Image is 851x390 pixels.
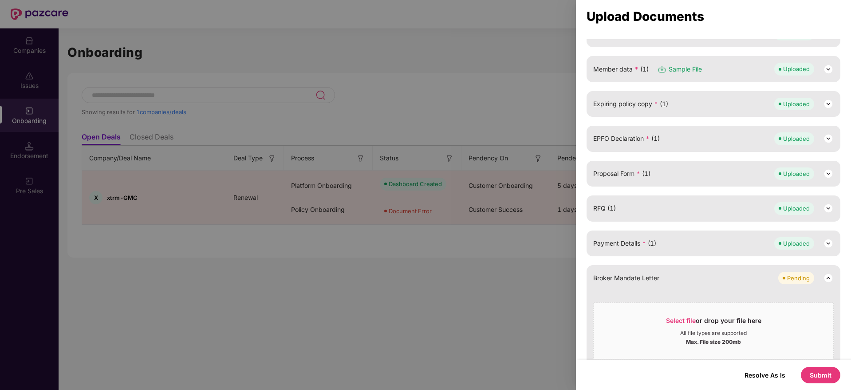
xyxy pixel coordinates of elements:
div: Uploaded [783,204,810,213]
span: Select fileor drop your file hereAll file types are supportedMax. File size 200mb [594,310,833,352]
div: Pending [787,274,810,283]
img: svg+xml;base64,PHN2ZyB3aWR0aD0iMjQiIGhlaWdodD0iMjQiIHZpZXdCb3g9IjAgMCAyNCAyNCIgZmlsbD0ibm9uZSIgeG... [823,168,834,179]
img: svg+xml;base64,PHN2ZyB3aWR0aD0iMjQiIGhlaWdodD0iMjQiIHZpZXdCb3g9IjAgMCAyNCAyNCIgZmlsbD0ibm9uZSIgeG... [823,273,834,283]
span: Expiring policy copy (1) [593,99,668,109]
div: Uploaded [783,134,810,143]
span: RFQ (1) [593,203,616,213]
button: Resolve As Is [736,369,794,381]
span: Select file [666,317,696,324]
div: or drop your file here [666,316,761,330]
img: svg+xml;base64,PHN2ZyB3aWR0aD0iMjQiIGhlaWdodD0iMjQiIHZpZXdCb3g9IjAgMCAyNCAyNCIgZmlsbD0ibm9uZSIgeG... [823,99,834,109]
img: svg+xml;base64,PHN2ZyB3aWR0aD0iMjQiIGhlaWdodD0iMjQiIHZpZXdCb3g9IjAgMCAyNCAyNCIgZmlsbD0ibm9uZSIgeG... [823,133,834,144]
span: Broker Mandate Letter [593,273,659,283]
span: Member data (1) [593,64,649,74]
button: Submit [801,367,840,383]
span: Proposal Form (1) [593,169,650,179]
span: Payment Details (1) [593,239,656,248]
div: Uploaded [783,99,810,108]
div: Max. File size 200mb [686,337,741,346]
img: svg+xml;base64,PHN2ZyB3aWR0aD0iMjQiIGhlaWdodD0iMjQiIHZpZXdCb3g9IjAgMCAyNCAyNCIgZmlsbD0ibm9uZSIgeG... [823,64,834,75]
div: Uploaded [783,239,810,248]
span: Sample File [669,64,702,74]
div: Upload Documents [587,12,840,21]
img: svg+xml;base64,PHN2ZyB3aWR0aD0iMjQiIGhlaWdodD0iMjQiIHZpZXdCb3g9IjAgMCAyNCAyNCIgZmlsbD0ibm9uZSIgeG... [823,203,834,214]
img: svg+xml;base64,PHN2ZyB3aWR0aD0iMTYiIGhlaWdodD0iMTciIHZpZXdCb3g9IjAgMCAxNiAxNyIgZmlsbD0ibm9uZSIgeG... [658,65,666,74]
img: svg+xml;base64,PHN2ZyB3aWR0aD0iMjQiIGhlaWdodD0iMjQiIHZpZXdCb3g9IjAgMCAyNCAyNCIgZmlsbD0ibm9uZSIgeG... [823,238,834,249]
div: Uploaded [783,64,810,73]
div: All file types are supported [680,330,747,337]
div: Uploaded [783,169,810,178]
span: EPFO Declaration (1) [593,134,660,143]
